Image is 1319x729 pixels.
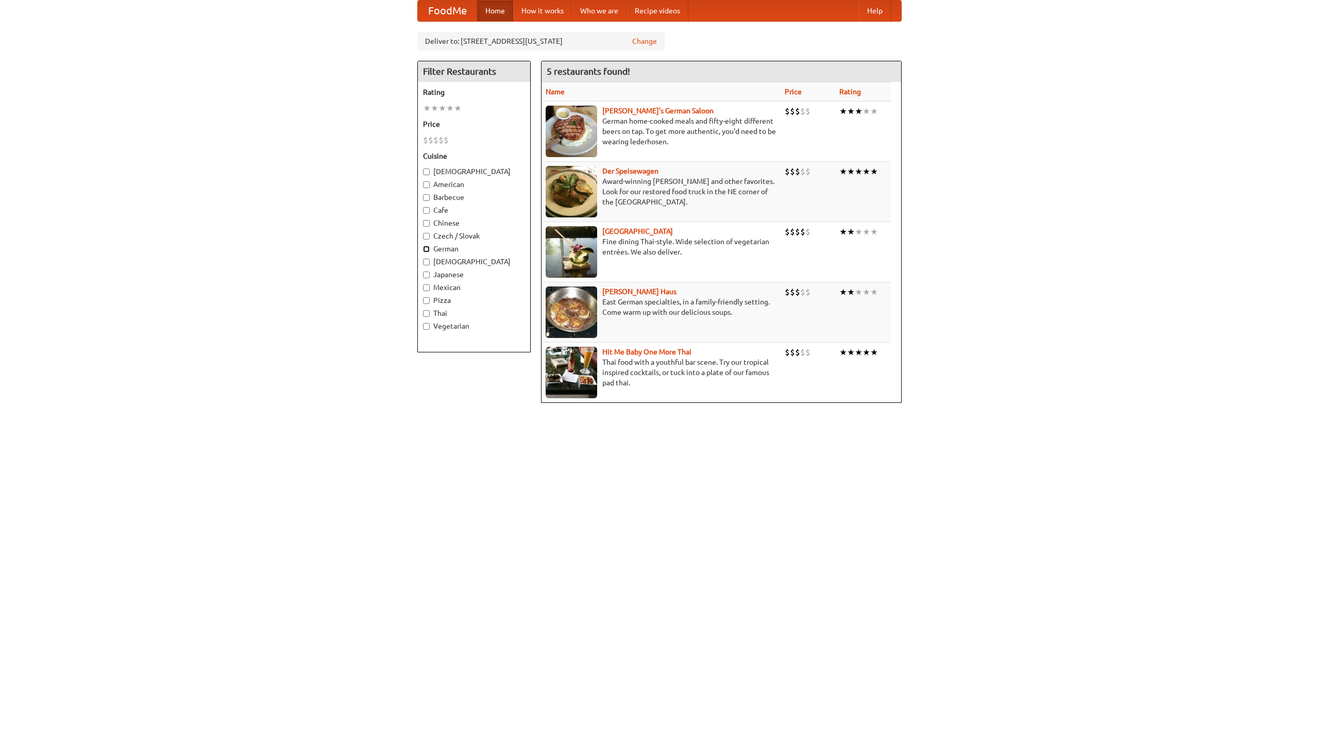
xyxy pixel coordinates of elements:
a: Rating [839,88,861,96]
input: German [423,246,430,252]
li: ★ [870,347,878,358]
li: ★ [423,103,431,114]
li: ★ [870,106,878,117]
input: Pizza [423,297,430,304]
li: $ [795,106,800,117]
li: ★ [870,286,878,298]
li: ★ [839,347,847,358]
label: Cafe [423,205,525,215]
li: $ [795,226,800,238]
li: ★ [863,226,870,238]
a: Price [785,88,802,96]
li: ★ [839,166,847,177]
a: Home [477,1,513,21]
li: ★ [855,286,863,298]
label: Thai [423,308,525,318]
li: $ [800,347,805,358]
a: Help [859,1,891,21]
li: $ [790,166,795,177]
li: ★ [847,166,855,177]
label: [DEMOGRAPHIC_DATA] [423,257,525,267]
li: $ [790,286,795,298]
label: American [423,179,525,190]
li: $ [790,347,795,358]
li: $ [785,166,790,177]
li: ★ [855,106,863,117]
input: [DEMOGRAPHIC_DATA] [423,168,430,175]
li: $ [444,134,449,146]
li: $ [790,106,795,117]
li: ★ [870,166,878,177]
h4: Filter Restaurants [418,61,530,82]
p: East German specialties, in a family-friendly setting. Come warm up with our delicious soups. [546,297,776,317]
li: $ [800,286,805,298]
a: Who we are [572,1,627,21]
li: ★ [847,226,855,238]
li: ★ [863,347,870,358]
a: [GEOGRAPHIC_DATA] [602,227,673,235]
li: ★ [839,286,847,298]
a: FoodMe [418,1,477,21]
input: Chinese [423,220,430,227]
li: $ [785,226,790,238]
li: $ [800,106,805,117]
h5: Price [423,119,525,129]
li: ★ [454,103,462,114]
p: Thai food with a youthful bar scene. Try our tropical inspired cocktails, or tuck into a plate of... [546,357,776,388]
input: Mexican [423,284,430,291]
label: Pizza [423,295,525,306]
label: Japanese [423,269,525,280]
label: German [423,244,525,254]
img: esthers.jpg [546,106,597,157]
label: Czech / Slovak [423,231,525,241]
li: $ [800,166,805,177]
li: $ [785,286,790,298]
input: [DEMOGRAPHIC_DATA] [423,259,430,265]
img: babythai.jpg [546,347,597,398]
li: $ [800,226,805,238]
li: ★ [438,103,446,114]
li: ★ [839,226,847,238]
li: $ [438,134,444,146]
input: Czech / Slovak [423,233,430,240]
li: $ [428,134,433,146]
input: Cafe [423,207,430,214]
img: kohlhaus.jpg [546,286,597,338]
li: $ [805,347,810,358]
h5: Cuisine [423,151,525,161]
div: Deliver to: [STREET_ADDRESS][US_STATE] [417,32,665,50]
li: ★ [855,347,863,358]
li: ★ [870,226,878,238]
li: $ [433,134,438,146]
b: Der Speisewagen [602,167,658,175]
li: ★ [847,106,855,117]
p: German home-cooked meals and fifty-eight different beers on tap. To get more authentic, you'd nee... [546,116,776,147]
li: $ [805,286,810,298]
a: Change [632,36,657,46]
li: $ [423,134,428,146]
a: [PERSON_NAME]'s German Saloon [602,107,714,115]
li: ★ [446,103,454,114]
h5: Rating [423,87,525,97]
li: $ [805,106,810,117]
img: satay.jpg [546,226,597,278]
li: $ [795,286,800,298]
ng-pluralize: 5 restaurants found! [547,66,630,76]
label: [DEMOGRAPHIC_DATA] [423,166,525,177]
a: [PERSON_NAME] Haus [602,287,677,296]
li: ★ [863,166,870,177]
input: Japanese [423,272,430,278]
li: ★ [847,286,855,298]
li: ★ [431,103,438,114]
li: $ [785,347,790,358]
a: How it works [513,1,572,21]
li: $ [790,226,795,238]
a: Name [546,88,565,96]
li: ★ [863,286,870,298]
input: Vegetarian [423,323,430,330]
label: Mexican [423,282,525,293]
img: speisewagen.jpg [546,166,597,217]
a: Hit Me Baby One More Thai [602,348,691,356]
